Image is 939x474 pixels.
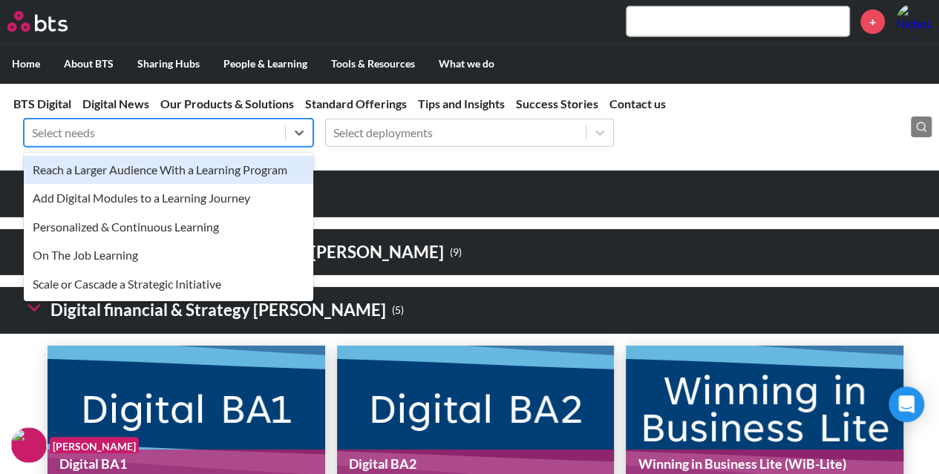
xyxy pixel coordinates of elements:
[160,96,294,111] a: Our Products & Solutions
[24,156,313,184] div: Reach a Larger Audience With a Learning Program
[860,10,885,34] a: +
[24,270,313,298] div: Scale or Cascade a Strategic Initiative
[212,45,319,83] label: People & Learning
[609,96,666,111] a: Contact us
[392,300,404,320] small: ( 5 )
[24,241,313,269] div: On The Job Learning
[52,45,125,83] label: About BTS
[889,386,924,422] div: Open Intercom Messenger
[319,45,427,83] label: Tools & Resources
[418,96,505,111] a: Tips and Insights
[516,96,598,111] a: Success Stories
[13,96,71,111] a: BTS Digital
[896,4,932,39] a: Profile
[7,11,68,32] img: BTS Logo
[450,243,462,263] small: ( 9 )
[896,4,932,39] img: Nicholas Choe
[24,213,313,241] div: Personalized & Continuous Learning
[24,184,313,212] div: Add Digital Modules to a Learning Journey
[11,427,47,463] img: F
[50,437,139,454] figcaption: [PERSON_NAME]
[7,11,95,32] a: Go home
[125,45,212,83] label: Sharing Hubs
[24,294,404,326] h3: Digital financial & Strategy [PERSON_NAME]
[305,96,407,111] a: Standard Offerings
[82,96,149,111] a: Digital News
[427,45,506,83] label: What we do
